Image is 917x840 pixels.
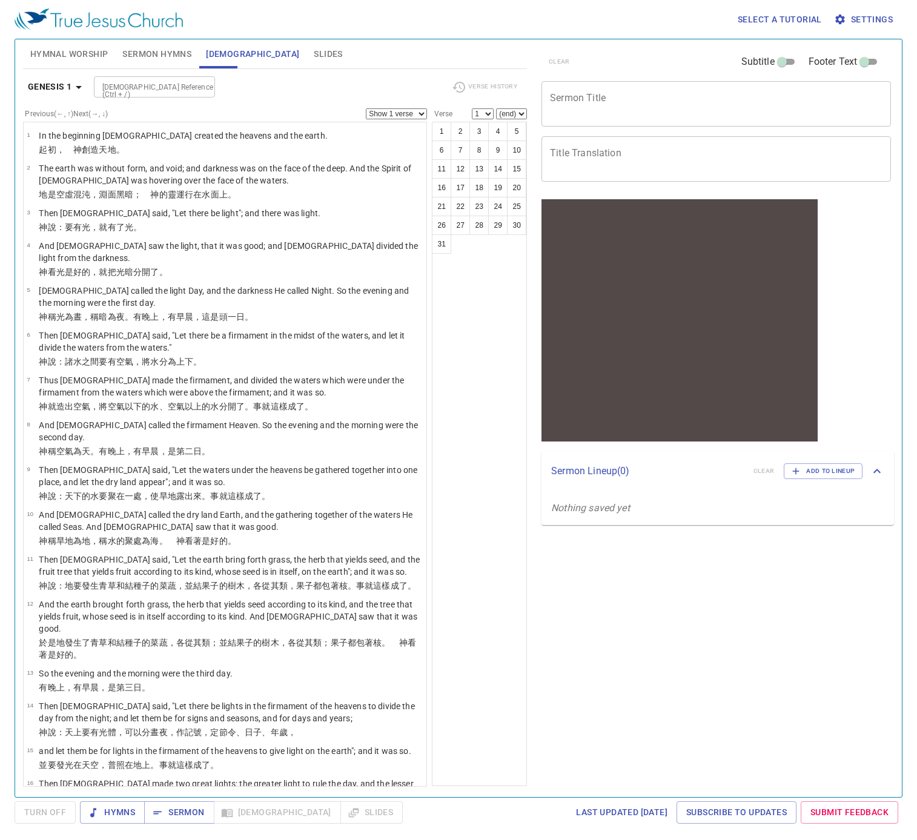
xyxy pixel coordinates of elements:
wh6153: ，有早晨 [65,683,151,692]
wh6529: 的樹木 [219,581,416,590]
wh776: 發生了 [39,638,416,660]
wh6440: 黑暗 [116,190,236,199]
wh6212: ，各從其類 [39,638,416,660]
button: 2 [451,122,470,141]
wh430: 說 [48,727,296,737]
button: Select a tutorial [733,8,827,31]
wh2232: 種子 [39,638,416,660]
wh3651: 。 [305,402,313,411]
p: 神 [39,311,423,323]
i: Nothing saved yet [551,502,630,514]
span: Settings [836,12,893,27]
wh8432: 要有空氣 [99,357,202,366]
a: Submit Feedback [801,801,898,824]
button: 4 [488,122,508,141]
wh559: ：天 [56,491,271,501]
wh8141: ， [288,727,296,737]
span: Hymnal Worship [30,47,108,62]
wh215: 在地 [125,760,219,770]
wh6086: ，各從其類 [245,581,416,590]
button: 6 [432,141,451,160]
span: Slides [314,47,342,62]
wh4327: ；並結 [39,638,416,660]
wh559: ：地 [56,581,416,590]
p: 神 [39,490,423,502]
p: Thus [DEMOGRAPHIC_DATA] made the firmament, and divided the waters which were under the firmament... [39,374,423,399]
button: Add to Lineup [784,463,862,479]
wh914: 為上下。 [168,357,202,366]
wh776: 上。事就這樣成了。 [142,760,219,770]
p: 於是地 [39,637,423,661]
wh8478: 的水 [142,402,313,411]
wh4325: 分開了 [219,402,314,411]
wh7200: 是好的 [202,536,236,546]
wh7121: 空氣 [56,446,211,456]
button: 27 [451,216,470,235]
button: 22 [451,197,470,216]
wh4325: 之間 [82,357,202,366]
button: 16 [432,178,451,197]
wh4325: 要聚在 [99,491,270,501]
wh430: 說 [48,581,417,590]
wh4325: 的聚 [116,536,236,546]
wh7549: 為天 [73,446,210,456]
wh8145: 日 [193,446,210,456]
wh8064: ，普照 [99,760,219,770]
span: 2 [27,164,30,171]
p: 神 [39,580,423,592]
wh1254: 天 [99,145,124,154]
button: 26 [432,216,451,235]
button: 13 [469,159,489,179]
wh2896: ，就把光 [90,267,167,277]
button: 15 [507,159,526,179]
button: 11 [432,159,451,179]
wh3117: 、年歲 [262,727,296,737]
wh3117: 。 [245,312,253,322]
wh1242: ，是第三 [99,683,150,692]
wh4723: 處為海 [133,536,236,546]
wh430: 看著 [185,536,236,546]
div: Sermon Lineup(0)clearAdd to Lineup [541,451,894,491]
wh3117: 。 [142,683,150,692]
wh259: 日 [236,312,253,322]
p: And [DEMOGRAPHIC_DATA] called the firmament Heaven. So the evening and the morning were the secon... [39,419,423,443]
p: In the beginning [DEMOGRAPHIC_DATA] created the heavens and the earth. [39,130,328,142]
wh776: 。 [116,145,125,154]
wh2822: 為夜 [108,312,254,322]
p: And [DEMOGRAPHIC_DATA] called the dry land Earth, and the gathering together of the waters He cal... [39,509,423,533]
wh216: 是好的 [65,267,168,277]
wh7220: 光 [56,267,168,277]
span: 9 [27,466,30,472]
p: 神 [39,266,423,278]
img: True Jesus Church [15,8,183,30]
button: 23 [469,197,489,216]
button: Genesis 1 [23,76,91,98]
wh7549: ，將水 [133,357,202,366]
label: Verse [432,110,452,117]
button: Sermon [144,801,214,824]
wh7121: 旱地 [56,536,236,546]
wh3915: ，作記號 [168,727,296,737]
p: 並要發光 [39,759,411,771]
button: 18 [469,178,489,197]
wh2232: 種子 [133,581,416,590]
wh776: 是 [48,190,236,199]
wh3318: 青草 [39,638,416,660]
wh1242: ，是第二 [159,446,211,456]
wh1877: 和結 [39,638,416,660]
button: 29 [488,216,508,235]
p: And [DEMOGRAPHIC_DATA] saw the light, that it was good; and [DEMOGRAPHIC_DATA] divided the light ... [39,240,423,264]
wh2233: 。事就這樣成了。 [348,581,416,590]
wh7121: 水 [108,536,236,546]
span: 13 [27,669,33,676]
p: Then [DEMOGRAPHIC_DATA] said, "Let there be light"; and there was light. [39,207,320,219]
span: Footer Text [809,55,858,69]
span: Sermon [154,805,204,820]
wh1877: 和結 [116,581,416,590]
wh216: 暗 [125,267,168,277]
wh7549: 以下 [125,402,313,411]
wh259: 處 [133,491,270,501]
wh3974: 在天空 [73,760,219,770]
p: 神 [39,535,423,547]
wh430: 就造出 [48,402,314,411]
